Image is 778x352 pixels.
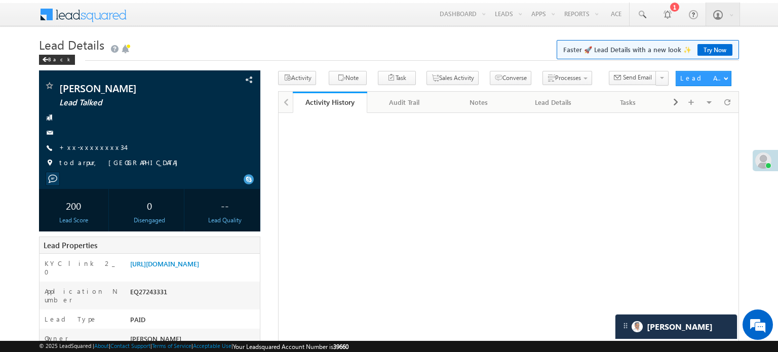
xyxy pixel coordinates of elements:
div: carter-dragCarter[PERSON_NAME] [615,314,737,339]
div: Back [39,55,75,65]
a: Reports [560,3,603,25]
div: PAID [128,315,260,329]
span: Lead Properties [44,240,97,250]
span: Your Leadsquared Account Number is [233,343,348,350]
button: Activity [278,71,316,86]
span: Faster 🚀 Lead Details with a new look ✨ [563,45,732,55]
button: Lead Actions [676,71,731,86]
div: 200 [42,194,106,216]
label: Owner [45,334,68,342]
button: Processes [542,71,592,86]
span: Carter [647,321,713,332]
span: [PERSON_NAME] [59,81,197,95]
a: Ace [603,3,629,25]
div: Notes [450,96,507,108]
div: -- [193,194,257,216]
span: Lead Talked [59,97,197,107]
span: © 2025 LeadSquared | | | | | [39,342,348,350]
a: Tasks [591,92,666,113]
div: 0 [117,194,181,216]
div: Tasks [599,96,656,108]
button: Send Email [609,71,656,86]
span: todarpur, [GEOGRAPHIC_DATA] [59,158,183,168]
a: +xx-xxxxxxxx34 [59,143,125,151]
a: Terms of Service [152,342,191,349]
button: Sales Activity [426,71,479,86]
a: Apps [527,3,559,25]
a: Audit Trail [367,92,442,113]
a: Notes [442,92,516,113]
a: Back [39,54,80,63]
span: 39660 [333,343,348,350]
button: Task [378,71,416,86]
div: Lead Quality [193,216,257,224]
a: About [94,342,109,349]
div: 1 [670,3,679,12]
a: Leads [490,3,526,25]
span: [PERSON_NAME] [130,334,181,343]
img: carter-drag [621,322,630,330]
div: Disengaged [117,216,181,224]
a: Try Now [697,44,732,56]
label: Application Number [45,287,120,304]
div: Lead Details [525,96,582,108]
span: Processes [555,74,581,82]
label: KYC link 2_0 [45,259,120,276]
img: Carter [632,321,643,332]
div: EQ27243331 [128,287,260,301]
div: Audit Trail [375,96,433,108]
div: Lead Score [42,216,106,224]
a: [URL][DOMAIN_NAME] [130,259,199,268]
button: Note [329,71,367,86]
a: Activity History [293,92,367,113]
a: Contact Support [110,342,150,349]
a: Acceptable Use [193,342,231,349]
label: Lead Type [45,315,97,323]
a: Dashboard [435,3,490,25]
div: Lead Actions [680,73,723,83]
button: Converse [490,71,531,86]
span: Send Email [623,73,652,82]
div: Activity History [300,97,360,107]
span: Lead Details [39,36,104,53]
a: Lead Details [517,92,591,113]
